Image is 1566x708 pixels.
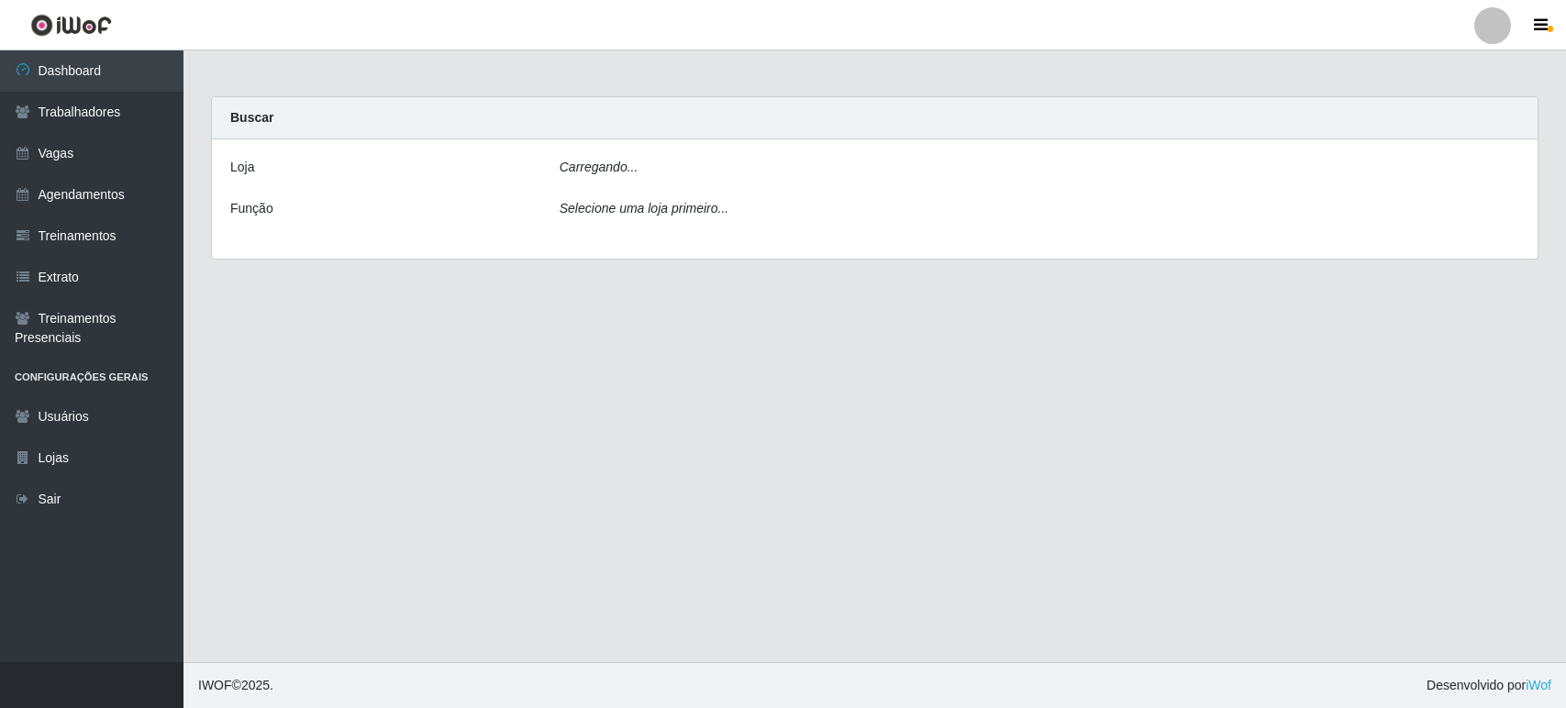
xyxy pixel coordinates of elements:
i: Selecione uma loja primeiro... [560,201,728,216]
label: Função [230,199,273,218]
label: Loja [230,158,254,177]
span: © 2025 . [198,676,273,695]
strong: Buscar [230,110,273,125]
img: CoreUI Logo [30,14,112,37]
span: Desenvolvido por [1427,676,1551,695]
span: IWOF [198,678,232,692]
i: Carregando... [560,160,639,174]
a: iWof [1526,678,1551,692]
